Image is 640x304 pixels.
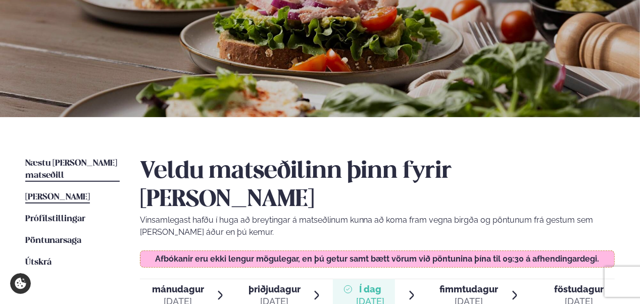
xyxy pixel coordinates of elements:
p: Vinsamlegast hafðu í huga að breytingar á matseðlinum kunna að koma fram vegna birgða og pöntunum... [140,214,615,238]
a: Útskrá [25,257,52,269]
span: Prófílstillingar [25,215,85,223]
span: Næstu [PERSON_NAME] matseðill [25,159,117,180]
a: [PERSON_NAME] [25,191,90,204]
span: þriðjudagur [249,284,301,294]
h2: Veldu matseðilinn þinn fyrir [PERSON_NAME] [140,158,615,214]
span: Pöntunarsaga [25,236,81,245]
a: Prófílstillingar [25,213,85,225]
span: mánudagur [152,284,204,294]
a: Cookie settings [10,273,31,294]
span: Í dag [356,283,384,295]
a: Næstu [PERSON_NAME] matseðill [25,158,120,182]
span: [PERSON_NAME] [25,193,90,201]
span: föstudagur [554,284,604,294]
a: Pöntunarsaga [25,235,81,247]
span: fimmtudagur [440,284,499,294]
p: Afbókanir eru ekki lengur mögulegar, en þú getur samt bætt vörum við pöntunina þína til 09:30 á a... [150,255,604,263]
span: Útskrá [25,258,52,267]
